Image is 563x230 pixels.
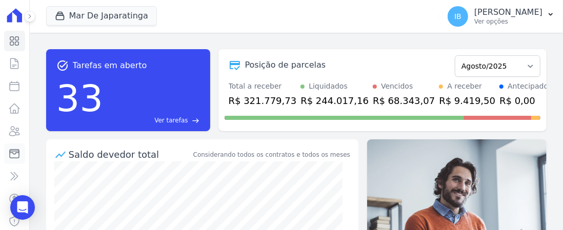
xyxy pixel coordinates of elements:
div: R$ 68.343,07 [373,94,435,108]
span: IB [454,13,461,20]
div: R$ 0,00 [499,94,548,108]
div: R$ 9.419,50 [439,94,495,108]
span: task_alt [56,59,69,72]
div: Open Intercom Messenger [10,195,35,220]
span: Tarefas em aberto [73,59,147,72]
button: Mar De Japaratinga [46,6,157,26]
div: Saldo devedor total [69,148,191,161]
button: IB [PERSON_NAME] Ver opções [439,2,563,31]
div: Vencidos [381,81,413,92]
div: Considerando todos os contratos e todos os meses [193,150,350,159]
p: Ver opções [474,17,542,26]
p: [PERSON_NAME] [474,7,542,17]
a: Ver tarefas east [107,116,199,125]
div: Total a receber [229,81,297,92]
div: A receber [447,81,482,92]
span: Ver tarefas [154,116,188,125]
div: R$ 321.779,73 [229,94,297,108]
div: 33 [56,72,104,125]
div: Antecipado [508,81,548,92]
div: Posição de parcelas [245,59,326,71]
div: Liquidados [309,81,348,92]
div: R$ 244.017,16 [300,94,369,108]
span: east [192,117,200,124]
